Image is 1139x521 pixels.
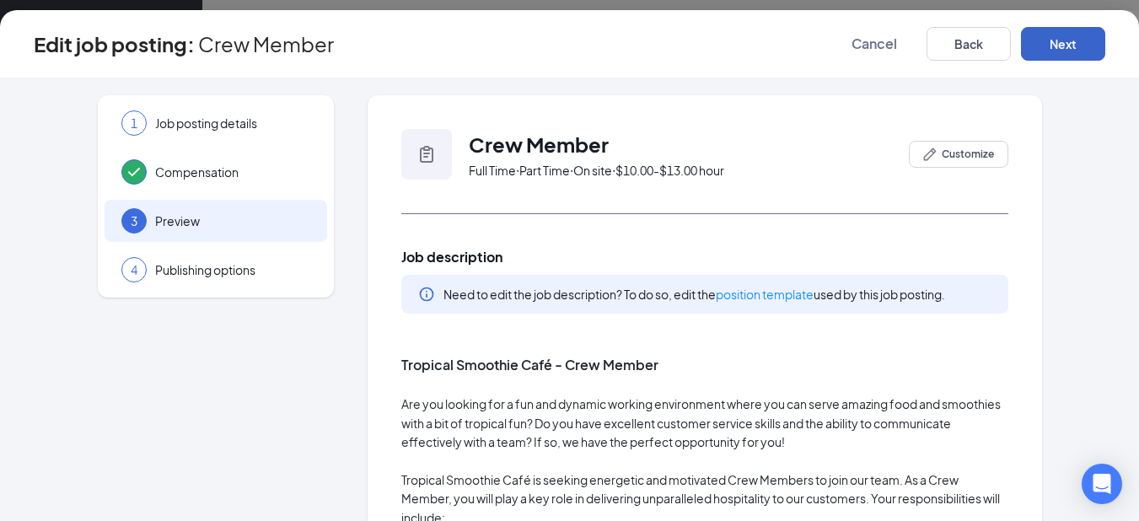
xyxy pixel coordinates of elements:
span: Crew Member [198,35,334,52]
a: position template [716,287,814,302]
button: PencilIconCustomize [909,141,1008,168]
span: ‧ On site [570,162,612,179]
span: Job posting details [155,115,310,132]
button: Cancel [832,27,916,61]
span: Full Time [469,162,516,179]
button: Next [1021,27,1105,61]
button: Back [927,27,1011,61]
span: Preview [155,212,310,229]
span: Cancel [852,35,897,52]
svg: Checkmark [124,162,144,182]
div: Open Intercom Messenger [1082,464,1122,504]
span: Publishing options [155,261,310,278]
span: ‧ Part Time [516,162,570,179]
span: ‧ $10.00-$13.00 hour [612,162,724,179]
span: Need to edit the job description? To do so, edit the used by this job posting. [443,287,945,302]
span: 3 [131,212,137,229]
span: Crew Member [469,132,609,157]
svg: Clipboard [416,144,437,164]
strong: Tropical Smoothie Café - Crew Member [401,356,658,373]
span: Compensation [155,164,310,180]
p: Are you looking for a fun and dynamic working environment where you can serve amazing food and sm... [401,395,1008,451]
svg: Info [418,286,435,303]
svg: PencilIcon [923,148,937,161]
span: 1 [131,115,137,132]
span: Job description [401,248,1008,266]
h3: Edit job posting: [34,30,195,58]
span: Customize [942,147,994,162]
span: 4 [131,261,137,278]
